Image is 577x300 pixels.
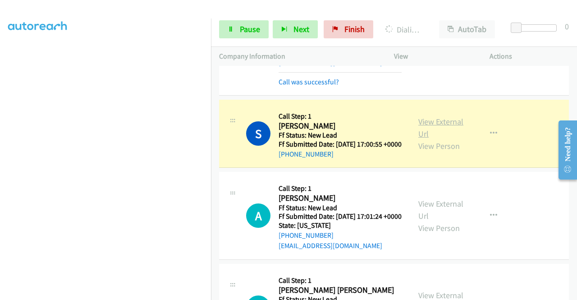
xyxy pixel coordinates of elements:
[219,20,269,38] a: Pause
[246,203,270,228] h1: A
[273,20,318,38] button: Next
[279,150,334,158] a: [PHONE_NUMBER]
[418,141,460,151] a: View Person
[418,198,463,221] a: View External Url
[394,51,473,62] p: View
[279,131,402,140] h5: Ff Status: New Lead
[551,114,577,186] iframe: Resource Center
[279,78,339,86] a: Call was successful?
[515,24,557,32] div: Delay between calls (in seconds)
[279,112,402,121] h5: Call Step: 1
[418,223,460,233] a: View Person
[279,276,402,285] h5: Call Step: 1
[279,203,402,212] h5: Ff Status: New Lead
[279,231,334,240] a: [PHONE_NUMBER]
[279,140,402,149] h5: Ff Submitted Date: [DATE] 17:00:55 +0000
[293,24,309,34] span: Next
[418,116,463,139] a: View External Url
[385,23,423,36] p: Dialing [PERSON_NAME]
[490,51,569,62] p: Actions
[439,20,495,38] button: AutoTab
[240,24,260,34] span: Pause
[279,184,402,193] h5: Call Step: 1
[279,285,402,295] h2: [PERSON_NAME] [PERSON_NAME]
[246,121,270,146] h1: S
[219,51,378,62] p: Company Information
[279,193,402,203] h2: [PERSON_NAME]
[279,241,382,250] a: [EMAIL_ADDRESS][DOMAIN_NAME]
[324,20,373,38] a: Finish
[344,24,365,34] span: Finish
[279,58,382,67] a: [EMAIL_ADDRESS][DOMAIN_NAME]
[246,203,270,228] div: The call is yet to be attempted
[279,212,402,221] h5: Ff Submitted Date: [DATE] 17:01:24 +0000
[279,121,402,131] h2: [PERSON_NAME]
[565,20,569,32] div: 0
[279,221,402,230] h5: State: [US_STATE]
